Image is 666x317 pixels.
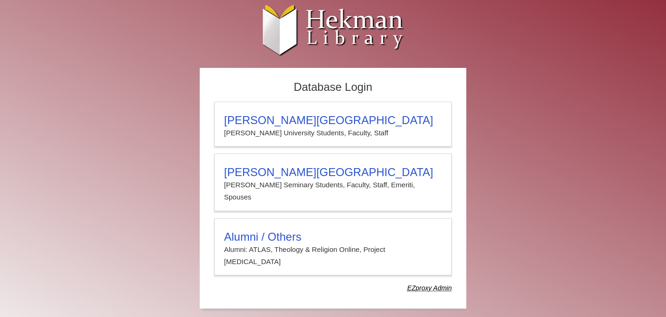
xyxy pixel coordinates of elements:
dfn: Use Alumni login [407,284,452,292]
h3: [PERSON_NAME][GEOGRAPHIC_DATA] [224,166,442,179]
p: [PERSON_NAME] University Students, Faculty, Staff [224,127,442,139]
p: [PERSON_NAME] Seminary Students, Faculty, Staff, Emeriti, Spouses [224,179,442,204]
h3: Alumni / Others [224,230,442,243]
a: [PERSON_NAME][GEOGRAPHIC_DATA][PERSON_NAME] University Students, Faculty, Staff [214,102,452,147]
h2: Database Login [210,78,456,97]
summary: Alumni / OthersAlumni: ATLAS, Theology & Religion Online, Project [MEDICAL_DATA] [224,230,442,268]
a: [PERSON_NAME][GEOGRAPHIC_DATA][PERSON_NAME] Seminary Students, Faculty, Staff, Emeriti, Spouses [214,154,452,211]
h3: [PERSON_NAME][GEOGRAPHIC_DATA] [224,114,442,127]
p: Alumni: ATLAS, Theology & Religion Online, Project [MEDICAL_DATA] [224,243,442,268]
